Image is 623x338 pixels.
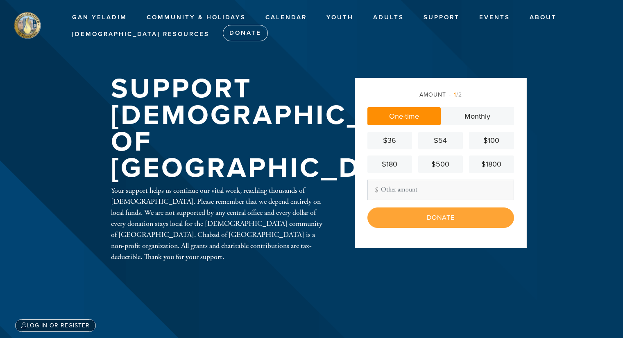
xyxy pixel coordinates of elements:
[371,159,409,170] div: $180
[223,25,268,41] a: Donate
[66,27,215,42] a: [DEMOGRAPHIC_DATA] Resources
[472,159,510,170] div: $1800
[449,91,462,98] span: /2
[140,10,252,25] a: Community & Holidays
[320,10,360,25] a: Youth
[523,10,563,25] a: About
[421,135,460,146] div: $54
[367,10,410,25] a: Adults
[441,107,514,125] a: Monthly
[473,10,516,25] a: Events
[259,10,313,25] a: Calendar
[469,132,514,149] a: $100
[15,319,96,332] a: Log in or register
[418,155,463,173] a: $500
[417,10,466,25] a: Support
[66,10,133,25] a: Gan Yeladim
[367,107,441,125] a: One-time
[367,90,514,99] div: Amount
[367,180,514,200] input: Other amount
[111,76,453,181] h1: Support [DEMOGRAPHIC_DATA] of [GEOGRAPHIC_DATA]
[454,91,456,98] span: 1
[418,132,463,149] a: $54
[367,132,412,149] a: $36
[469,155,514,173] a: $1800
[111,185,328,262] div: Your support helps us continue our vital work, reaching thousands of [DEMOGRAPHIC_DATA]. Please r...
[472,135,510,146] div: $100
[371,135,409,146] div: $36
[12,10,42,40] img: stamford%20logo.png
[367,155,412,173] a: $180
[421,159,460,170] div: $500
